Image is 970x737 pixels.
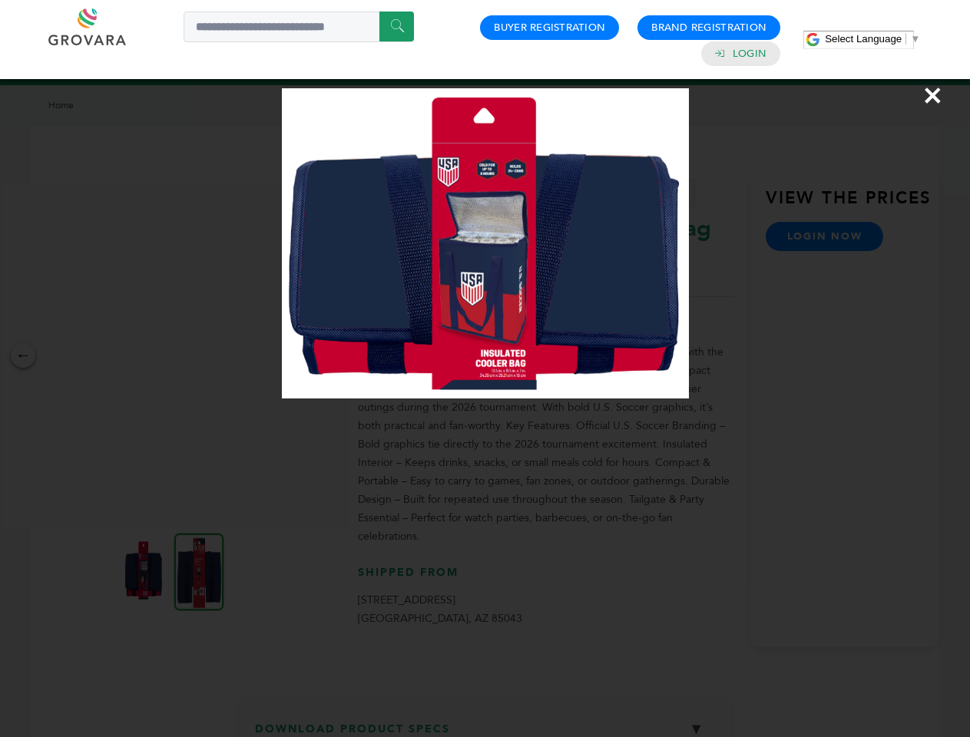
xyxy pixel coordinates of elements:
[282,88,689,398] img: Image Preview
[910,33,920,45] span: ▼
[651,21,766,35] a: Brand Registration
[825,33,902,45] span: Select Language
[922,74,943,117] span: ×
[825,33,920,45] a: Select Language​
[494,21,605,35] a: Buyer Registration
[184,12,414,42] input: Search a product or brand...
[733,47,766,61] a: Login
